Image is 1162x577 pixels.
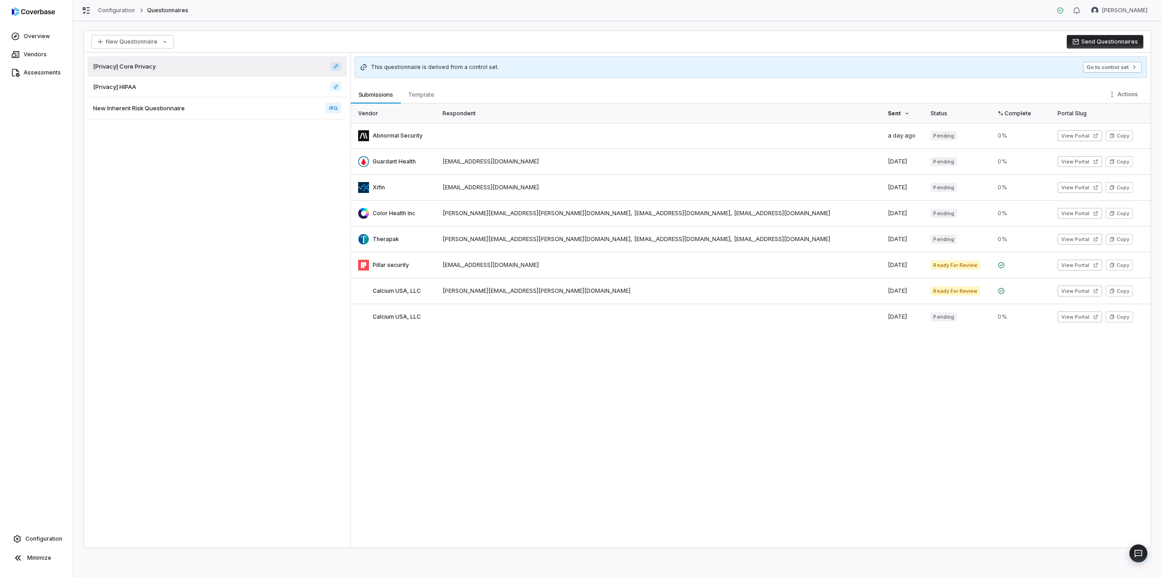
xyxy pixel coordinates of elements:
span: IRQ [325,103,341,113]
button: Copy [1106,260,1133,271]
span: Questionnaires [147,7,189,14]
button: View Portal [1058,130,1102,141]
div: Sent [888,104,920,123]
div: Respondent [443,104,877,123]
a: Overview [2,28,70,44]
div: Status [931,104,987,123]
button: Copy [1106,286,1133,296]
div: Portal Slug [1058,104,1143,123]
a: [Privacy] Core Privacy [330,62,341,71]
button: Go to control set [1083,62,1142,73]
button: Copy [1106,311,1133,322]
button: View Portal [1058,156,1102,167]
td: [EMAIL_ADDRESS][DOMAIN_NAME] [437,149,882,175]
span: Assessments [24,69,61,76]
button: View Portal [1058,208,1102,219]
button: Copy [1106,208,1133,219]
span: This questionnaire is derived from a control set. [371,64,499,71]
button: View Portal [1058,182,1102,193]
div: % Complete [998,104,1047,123]
a: [Privacy] HIPAA [88,77,347,97]
span: Minimize [27,554,51,562]
td: [PERSON_NAME][EMAIL_ADDRESS][PERSON_NAME][DOMAIN_NAME], [EMAIL_ADDRESS][DOMAIN_NAME], [EMAIL_ADDR... [437,201,882,227]
img: Jesse Nord avatar [1091,7,1098,14]
button: View Portal [1058,311,1102,322]
td: [PERSON_NAME][EMAIL_ADDRESS][PERSON_NAME][DOMAIN_NAME], [EMAIL_ADDRESS][DOMAIN_NAME], [EMAIL_ADDR... [437,227,882,252]
button: Copy [1106,130,1133,141]
a: Vendors [2,46,70,63]
button: New Questionnaire [91,35,174,49]
a: Configuration [98,7,135,14]
a: [Privacy] Core Privacy [88,56,347,77]
span: Overview [24,33,50,40]
td: [EMAIL_ADDRESS][DOMAIN_NAME] [437,252,882,278]
img: logo-D7KZi-bG.svg [12,7,55,16]
a: [Privacy] HIPAA [330,82,341,91]
td: [EMAIL_ADDRESS][DOMAIN_NAME] [437,175,882,201]
a: Assessments [2,64,70,81]
button: Minimize [4,549,69,567]
button: Send Questionnaires [1067,35,1143,49]
a: Configuration [4,531,69,547]
span: [Privacy] HIPAA [93,83,136,91]
button: Copy [1106,156,1133,167]
td: [PERSON_NAME][EMAIL_ADDRESS][PERSON_NAME][DOMAIN_NAME] [437,278,882,304]
button: Copy [1106,182,1133,193]
span: [PERSON_NAME] [1102,7,1147,14]
button: Copy [1106,234,1133,245]
button: View Portal [1058,260,1102,271]
div: Vendor [358,104,432,123]
span: Configuration [25,535,62,542]
button: More actions [1106,88,1143,101]
button: Jesse Nord avatar[PERSON_NAME] [1086,4,1153,17]
a: New Inherent Risk QuestionnaireIRQ [88,97,347,119]
span: Template [404,89,438,100]
span: Submissions [355,89,397,100]
span: New Inherent Risk Questionnaire [93,104,185,112]
span: [Privacy] Core Privacy [93,62,156,70]
button: View Portal [1058,286,1102,296]
button: View Portal [1058,234,1102,245]
span: Vendors [24,51,47,58]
